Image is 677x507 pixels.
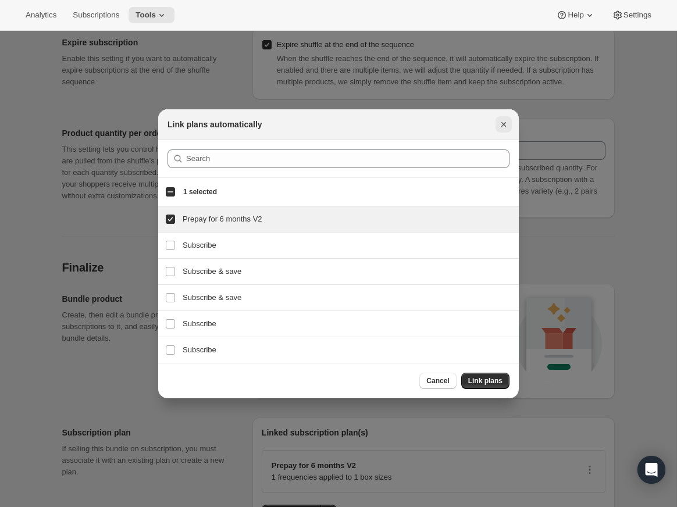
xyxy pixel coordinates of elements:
span: Help [568,10,583,20]
span: Tools [136,10,156,20]
div: Open Intercom Messenger [637,456,665,484]
button: Tools [129,7,174,23]
button: Link plans [461,373,509,389]
h3: Prepay for 6 months V2 [183,213,512,225]
span: Analytics [26,10,56,20]
span: 1 selected [183,187,217,197]
span: Settings [623,10,651,20]
h3: Subscribe [183,344,512,356]
span: Link plans [468,376,503,385]
h3: Subscribe [183,318,512,330]
button: Close [496,116,512,133]
span: Cancel [426,376,449,385]
h2: Link plans automatically [168,119,262,130]
button: Cancel [419,373,456,389]
button: Subscriptions [66,7,126,23]
button: Settings [605,7,658,23]
h3: Subscribe & save [183,292,512,304]
input: Search [186,149,509,168]
h3: Subscribe & save [183,266,512,277]
h3: Subscribe [183,240,512,251]
button: Analytics [19,7,63,23]
button: Help [549,7,602,23]
span: Subscriptions [73,10,119,20]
